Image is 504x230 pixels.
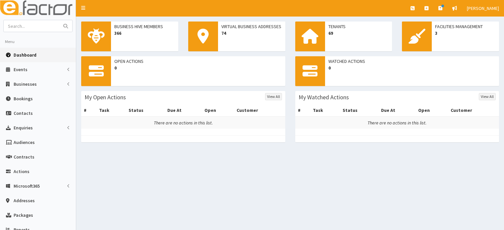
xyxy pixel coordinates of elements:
i: There are no actions in this list. [367,120,426,126]
span: Microsoft365 [14,183,40,189]
span: Packages [14,212,33,218]
span: 0 [114,65,282,71]
span: 69 [328,30,389,36]
th: # [81,104,96,116]
th: # [295,104,310,116]
th: Open [202,104,234,116]
span: Actions [14,168,29,174]
th: Due At [165,104,202,116]
span: Tenants [328,23,389,30]
h3: My Open Actions [84,94,126,100]
span: 0 [328,65,496,71]
th: Due At [378,104,416,116]
i: There are no actions in this list. [154,120,213,126]
a: View All [265,93,282,100]
span: Dashboard [14,52,36,58]
th: Customer [448,104,499,116]
span: Contracts [14,154,34,160]
th: Status [340,104,378,116]
span: 366 [114,30,175,36]
a: View All [479,93,496,100]
span: Open Actions [114,58,282,65]
input: Search... [4,20,59,32]
span: Enquiries [14,125,33,131]
th: Open [416,104,448,116]
span: Events [14,67,28,72]
span: 74 [221,30,282,36]
span: Businesses [14,81,37,87]
th: Customer [234,104,285,116]
th: Task [310,104,340,116]
span: Facilities Management [435,23,496,30]
span: Contacts [14,110,33,116]
span: Bookings [14,96,33,102]
span: Audiences [14,139,35,145]
span: [PERSON_NAME] [467,5,499,11]
span: 3 [435,30,496,36]
th: Status [126,104,164,116]
span: Addresses [14,198,35,204]
span: Virtual Business Addresses [221,23,282,30]
th: Task [96,104,126,116]
span: Watched Actions [328,58,496,65]
h3: My Watched Actions [299,94,349,100]
span: Business Hive Members [114,23,175,30]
